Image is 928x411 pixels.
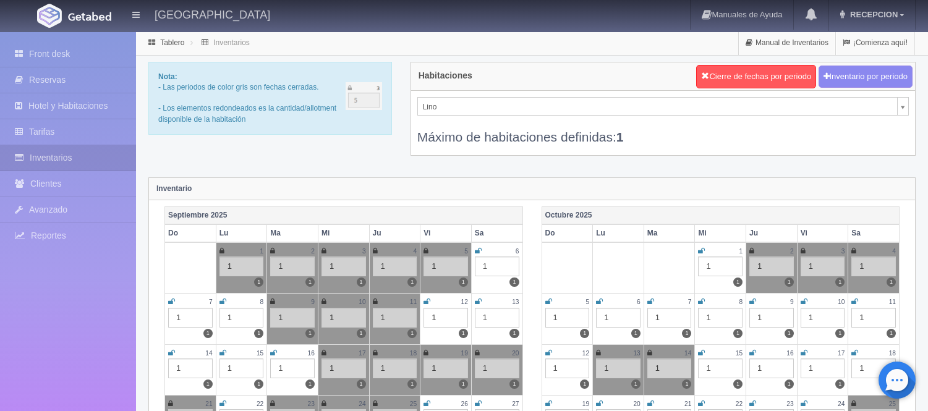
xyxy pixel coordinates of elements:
[471,224,522,242] th: Sa
[160,38,184,47] a: Tablero
[357,329,366,338] label: 1
[545,308,590,328] div: 1
[838,400,845,407] small: 24
[633,350,640,357] small: 13
[203,329,213,338] label: 1
[887,278,896,287] label: 1
[373,358,417,378] div: 1
[311,248,315,255] small: 2
[516,248,519,255] small: 6
[838,350,845,357] small: 17
[889,299,896,305] small: 11
[156,184,192,193] strong: Inventario
[644,224,695,242] th: Ma
[254,329,263,338] label: 1
[684,400,691,407] small: 21
[631,379,641,389] label: 1
[369,224,420,242] th: Ju
[165,224,216,242] th: Do
[424,256,468,276] div: 1
[582,400,589,407] small: 19
[459,278,468,287] label: 1
[417,116,909,146] div: Máximo de habitaciones definidas:
[68,12,111,21] img: Getabed
[542,206,900,224] th: Octubre 2025
[270,256,315,276] div: 1
[423,98,892,116] span: Lino
[459,329,468,338] label: 1
[362,248,366,255] small: 3
[305,379,315,389] label: 1
[596,358,641,378] div: 1
[424,308,468,328] div: 1
[419,71,472,80] h4: Habitaciones
[801,256,845,276] div: 1
[851,308,896,328] div: 1
[203,379,213,389] label: 1
[407,278,417,287] label: 1
[736,350,743,357] small: 15
[475,308,519,328] div: 1
[790,299,794,305] small: 9
[205,400,212,407] small: 21
[461,350,468,357] small: 19
[889,400,896,407] small: 25
[785,329,794,338] label: 1
[168,308,213,328] div: 1
[158,72,177,81] b: Nota:
[785,379,794,389] label: 1
[631,329,641,338] label: 1
[459,379,468,389] label: 1
[254,278,263,287] label: 1
[580,329,589,338] label: 1
[512,350,519,357] small: 20
[414,248,417,255] small: 4
[512,400,519,407] small: 27
[835,278,845,287] label: 1
[801,308,845,328] div: 1
[257,400,263,407] small: 22
[835,379,845,389] label: 1
[790,248,794,255] small: 2
[464,248,468,255] small: 5
[346,82,382,110] img: cutoff.png
[698,308,743,328] div: 1
[739,248,743,255] small: 1
[838,299,845,305] small: 10
[892,248,896,255] small: 4
[684,350,691,357] small: 14
[254,379,263,389] label: 1
[424,358,468,378] div: 1
[749,308,794,328] div: 1
[373,308,417,328] div: 1
[739,31,835,55] a: Manual de Inventarios
[305,278,315,287] label: 1
[148,62,392,135] div: - Las periodos de color gris son fechas cerradas. - Los elementos redondeados es la cantidad/allo...
[801,358,845,378] div: 1
[889,350,896,357] small: 18
[733,329,743,338] label: 1
[746,224,798,242] th: Ju
[836,31,914,55] a: ¡Comienza aquí!
[475,358,519,378] div: 1
[633,400,640,407] small: 20
[785,278,794,287] label: 1
[616,130,624,144] b: 1
[410,400,417,407] small: 25
[205,350,212,357] small: 14
[580,379,589,389] label: 1
[887,329,896,338] label: 1
[698,256,743,276] div: 1
[165,206,523,224] th: Septiembre 2025
[257,350,263,357] small: 15
[357,379,366,389] label: 1
[736,400,743,407] small: 22
[461,299,468,305] small: 12
[318,224,369,242] th: Mi
[407,379,417,389] label: 1
[512,299,519,305] small: 13
[475,256,519,276] div: 1
[311,299,315,305] small: 9
[155,6,270,22] h4: [GEOGRAPHIC_DATA]
[509,278,519,287] label: 1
